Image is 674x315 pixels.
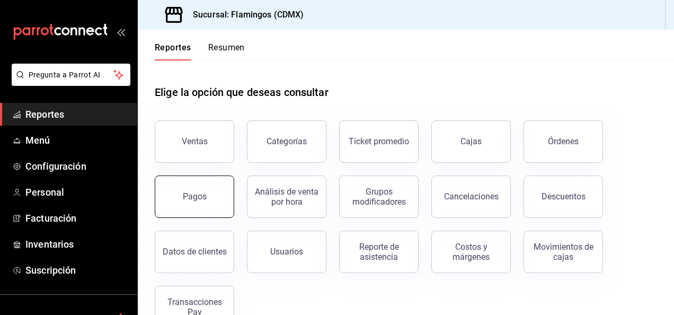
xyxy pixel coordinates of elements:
button: Movimientos de cajas [524,231,603,273]
button: Cancelaciones [431,176,511,218]
button: Reporte de asistencia [339,231,419,273]
h3: Sucursal: Flamingos (CDMX) [184,8,304,21]
button: Resumen [208,42,245,60]
font: Menú [25,135,50,146]
font: Facturación [25,213,76,224]
a: Pregunta a Parrot AI [7,77,130,88]
div: Datos de clientes [163,247,227,257]
button: Ventas [155,120,234,163]
div: Pagos [183,191,207,202]
div: Movimientos de cajas [530,242,596,262]
div: Pestañas de navegación [155,42,245,60]
div: Grupos modificadores [346,187,412,207]
button: Pagos [155,176,234,218]
font: Configuración [25,161,86,172]
button: Costos y márgenes [431,231,511,273]
div: Descuentos [542,191,586,202]
button: Órdenes [524,120,603,163]
button: Cajas [431,120,511,163]
button: Usuarios [247,231,326,273]
button: Categorías [247,120,326,163]
div: Análisis de venta por hora [254,187,320,207]
h1: Elige la opción que deseas consultar [155,84,329,100]
button: Pregunta a Parrot AI [12,64,130,86]
font: Reportes [155,42,191,53]
button: Datos de clientes [155,231,234,273]
div: Cancelaciones [444,191,499,202]
div: Órdenes [548,136,579,146]
font: Inventarios [25,239,74,250]
font: Personal [25,187,64,198]
button: Descuentos [524,176,603,218]
div: Categorías [267,136,307,146]
button: open_drawer_menu [117,28,125,36]
div: Ticket promedio [349,136,409,146]
div: Costos y márgenes [438,242,504,262]
button: Análisis de venta por hora [247,176,326,218]
button: Grupos modificadores [339,176,419,218]
font: Suscripción [25,265,76,276]
button: Ticket promedio [339,120,419,163]
div: Cajas [460,136,482,146]
span: Pregunta a Parrot AI [29,69,114,81]
div: Reporte de asistencia [346,242,412,262]
font: Reportes [25,109,64,120]
div: Usuarios [270,247,303,257]
div: Ventas [182,136,208,146]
